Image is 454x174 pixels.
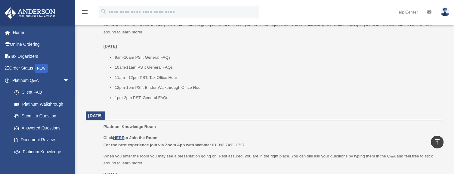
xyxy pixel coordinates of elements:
[8,146,75,165] a: Platinum Knowledge Room
[440,8,449,16] img: User Pic
[4,62,78,75] a: Order StatusNEW
[113,135,124,140] a: HERE
[115,74,438,81] li: 11am - 12pm PST: Tax Office Hour
[81,8,88,16] i: menu
[8,110,78,122] a: Submit a Question
[8,86,78,98] a: Client FAQ
[103,135,157,140] b: Click to Join the Room
[4,39,78,51] a: Online Ordering
[103,134,438,148] p: 993 7492 1727
[115,54,438,61] li: 9am-10am PST: General FAQs
[115,84,438,91] li: 12pm-1pm PST: Binder Walkthrough Office Hour
[88,113,103,118] span: [DATE]
[103,153,438,167] p: When you enter the room you may see a presentation going on. Rest assured, you are in the right p...
[35,64,48,73] div: NEW
[434,138,441,145] i: vertical_align_top
[115,94,438,101] li: 1pm-2pm PST: General FAQs
[4,50,78,62] a: Tax Organizers
[103,124,156,129] span: Platinum Knowledge Room
[3,7,57,19] img: Anderson Advisors Platinum Portal
[100,8,107,15] i: search
[81,11,88,16] a: menu
[103,21,438,50] p: When you enter the room you may see a presentation going on. Rest assured, you are in the right p...
[8,122,78,134] a: Answered Questions
[63,74,75,87] span: arrow_drop_down
[8,134,78,146] a: Document Review
[103,143,218,147] b: For the best experience join via Zoom App with Webinar ID:
[4,26,78,39] a: Home
[103,44,117,48] u: [DATE]
[8,98,78,110] a: Platinum Walkthrough
[431,136,443,148] a: vertical_align_top
[115,64,438,71] li: 10am-11am PST: General FAQs
[4,74,78,86] a: Platinum Q&Aarrow_drop_down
